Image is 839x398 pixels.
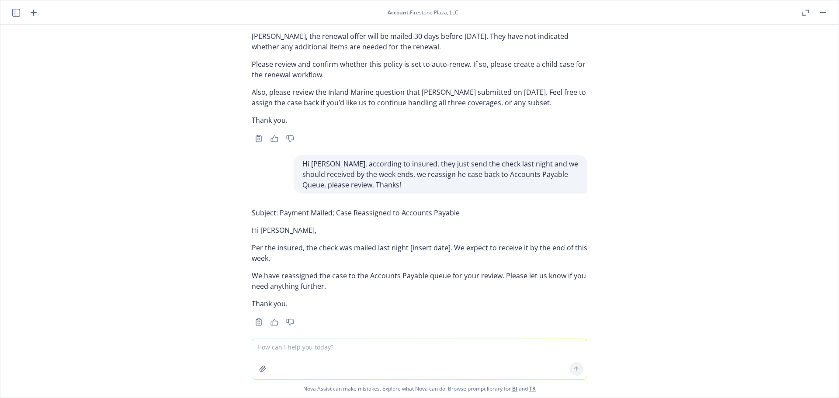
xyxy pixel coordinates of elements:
[252,242,587,263] p: Per the insured, the check was mailed last night [insert date]. We expect to receive it by the en...
[4,380,835,398] span: Nova Assist can make mistakes. Explore what Nova can do: Browse prompt library for and
[252,225,587,235] p: Hi [PERSON_NAME],
[388,9,409,16] span: Account
[512,385,517,392] a: BI
[252,115,587,125] p: Thank you.
[283,316,297,328] button: Thumbs down
[252,208,587,218] p: Subject: Payment Mailed; Case Reassigned to Accounts Payable
[252,87,587,108] p: Also, please review the Inland Marine question that [PERSON_NAME] submitted on [DATE]. Feel free ...
[283,132,297,145] button: Thumbs down
[255,318,263,326] svg: Copy to clipboard
[529,385,536,392] a: TR
[252,270,587,291] p: We have reassigned the case to the Accounts Payable queue for your review. Please let us know if ...
[255,135,263,142] svg: Copy to clipboard
[302,159,579,190] p: Hi [PERSON_NAME], according to insured, they just send the check last night and we should receive...
[252,59,587,80] p: Please review and confirm whether this policy is set to auto‑renew. If so, please create a child ...
[388,9,458,16] div: : Firestone Plaza, LLC
[252,298,587,309] p: Thank you.
[252,31,587,52] p: [PERSON_NAME], the renewal offer will be mailed 30 days before [DATE]. They have not indicated wh...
